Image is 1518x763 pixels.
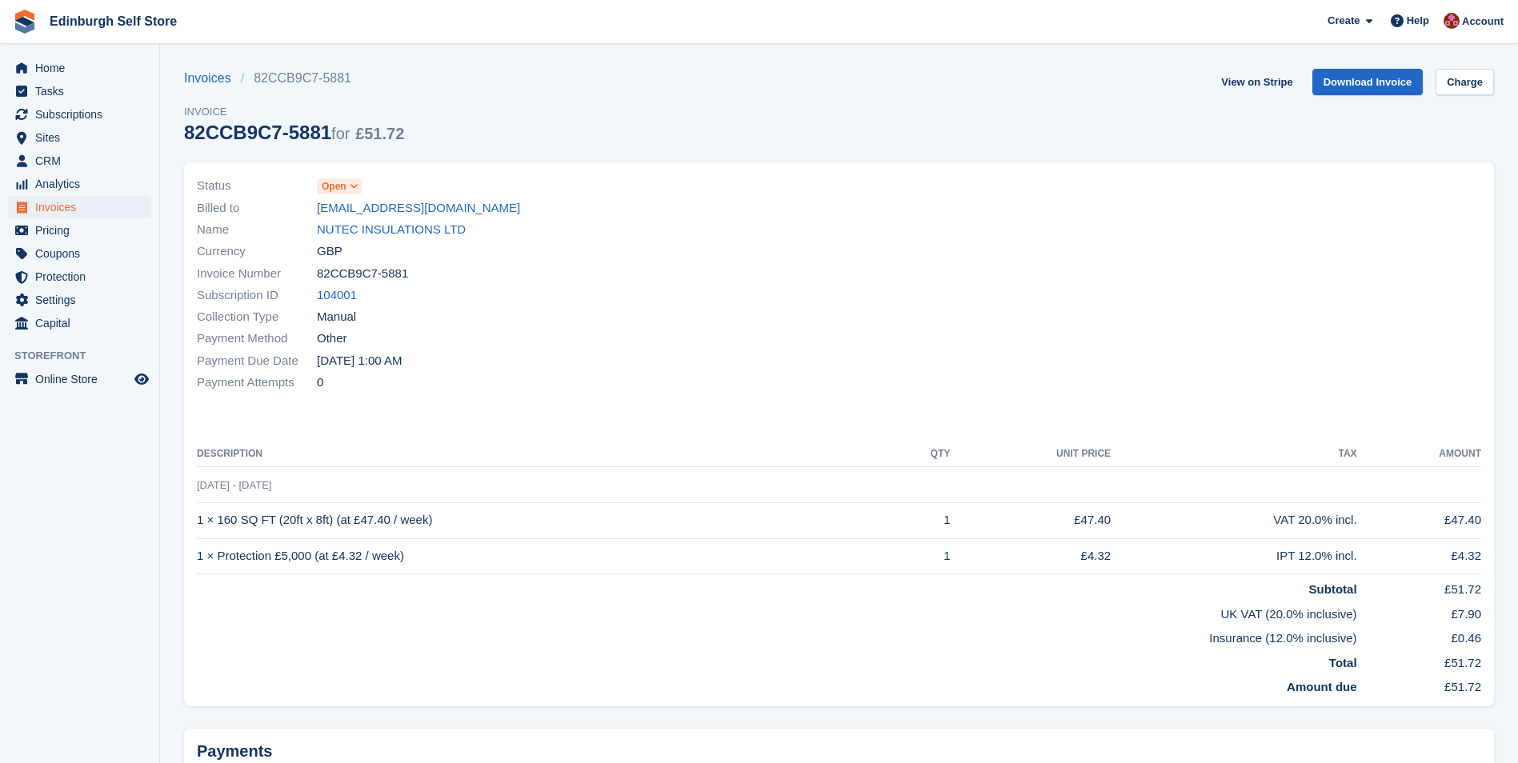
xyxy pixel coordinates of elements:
[197,352,317,370] span: Payment Due Date
[8,103,151,126] a: menu
[317,352,402,370] time: 2025-08-30 00:00:00 UTC
[1111,547,1356,565] div: IPT 12.0% incl.
[13,10,37,34] img: stora-icon-8386f47178a22dfd0bd8f6a31ec36ba5ce8667c1dd55bd0f319d3a0aa187defe.svg
[197,741,1481,761] h2: Payments
[1357,538,1481,574] td: £4.32
[35,57,131,79] span: Home
[8,368,151,390] a: menu
[197,599,1357,624] td: UK VAT (20.0% inclusive)
[197,242,317,261] span: Currency
[35,289,131,311] span: Settings
[35,312,131,334] span: Capital
[8,80,151,102] a: menu
[892,441,951,467] th: QTY
[8,289,151,311] a: menu
[1312,69,1424,95] a: Download Invoice
[197,441,892,467] th: Description
[1111,441,1356,467] th: Tax
[8,57,151,79] a: menu
[1328,13,1360,29] span: Create
[1309,582,1357,596] strong: Subtotal
[892,538,951,574] td: 1
[197,538,892,574] td: 1 × Protection £5,000 (at £4.32 / week)
[197,286,317,305] span: Subscription ID
[317,199,520,218] a: [EMAIL_ADDRESS][DOMAIN_NAME]
[184,69,241,88] a: Invoices
[8,173,151,195] a: menu
[317,308,356,326] span: Manual
[184,104,404,120] span: Invoice
[35,150,131,172] span: CRM
[1357,574,1481,599] td: £51.72
[35,80,131,102] span: Tasks
[355,125,404,142] span: £51.72
[322,179,346,194] span: Open
[35,103,131,126] span: Subscriptions
[1357,672,1481,697] td: £51.72
[8,266,151,288] a: menu
[8,312,151,334] a: menu
[197,265,317,283] span: Invoice Number
[14,348,159,364] span: Storefront
[197,479,271,491] span: [DATE] - [DATE]
[197,177,317,195] span: Status
[317,242,342,261] span: GBP
[8,219,151,242] a: menu
[317,221,466,239] a: NUTEC INSULATIONS LTD
[1329,656,1357,669] strong: Total
[892,502,951,538] td: 1
[35,266,131,288] span: Protection
[8,242,151,265] a: menu
[35,219,131,242] span: Pricing
[331,125,350,142] span: for
[197,374,317,392] span: Payment Attempts
[1287,680,1357,693] strong: Amount due
[8,126,151,149] a: menu
[197,502,892,538] td: 1 × 160 SQ FT (20ft x 8ft) (at £47.40 / week)
[1436,69,1494,95] a: Charge
[197,221,317,239] span: Name
[197,308,317,326] span: Collection Type
[8,150,151,172] a: menu
[184,69,404,88] nav: breadcrumbs
[197,330,317,348] span: Payment Method
[197,623,1357,648] td: Insurance (12.0% inclusive)
[317,374,323,392] span: 0
[317,286,357,305] a: 104001
[35,173,131,195] span: Analytics
[950,502,1111,538] td: £47.40
[317,265,408,283] span: 82CCB9C7-5881
[132,370,151,389] a: Preview store
[1215,69,1299,95] a: View on Stripe
[1357,648,1481,673] td: £51.72
[317,330,347,348] span: Other
[35,196,131,218] span: Invoices
[184,122,404,143] div: 82CCB9C7-5881
[197,199,317,218] span: Billed to
[950,538,1111,574] td: £4.32
[1407,13,1429,29] span: Help
[35,242,131,265] span: Coupons
[1357,502,1481,538] td: £47.40
[317,177,362,195] a: Open
[43,8,183,34] a: Edinburgh Self Store
[8,196,151,218] a: menu
[1111,511,1356,529] div: VAT 20.0% incl.
[35,126,131,149] span: Sites
[1357,623,1481,648] td: £0.46
[35,368,131,390] span: Online Store
[1357,599,1481,624] td: £7.90
[1444,13,1460,29] img: Lucy Michalec
[950,441,1111,467] th: Unit Price
[1357,441,1481,467] th: Amount
[1462,14,1504,30] span: Account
